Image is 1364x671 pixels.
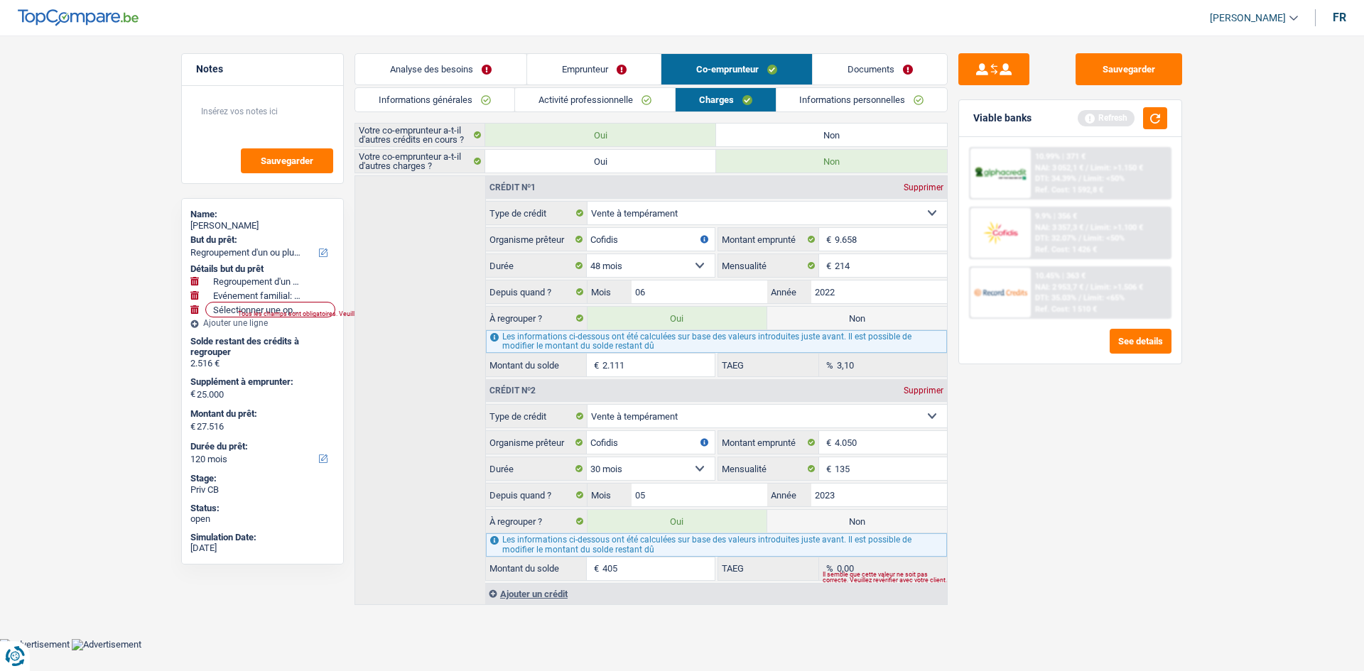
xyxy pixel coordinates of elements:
[767,484,811,506] label: Année
[486,510,588,533] label: À regrouper ?
[767,280,811,303] label: Année
[190,318,335,328] div: Ajouter une ligne
[1035,305,1097,314] div: Ref. Cost: 1 510 €
[190,421,195,432] span: €
[1090,223,1143,232] span: Limit: >1.100 €
[718,457,819,480] label: Mensualité
[190,513,335,525] div: open
[190,358,335,369] div: 2.516 €
[238,311,325,317] div: Tous les champs sont obligatoires. Veuillez fournir une réponse plus longue
[515,88,675,111] a: Activité professionnelle
[1035,174,1076,183] span: DTI: 34.39%
[527,54,661,84] a: Emprunteur
[1078,234,1081,243] span: /
[485,583,947,604] div: Ajouter un crédit
[190,441,332,452] label: Durée du prêt:
[486,254,587,277] label: Durée
[190,336,335,358] div: Solde restant des crédits à regrouper
[1035,185,1103,195] div: Ref. Cost: 1 592,8 €
[190,376,332,388] label: Supplément à emprunter:
[819,431,835,454] span: €
[485,124,716,146] label: Oui
[486,330,947,353] div: Les informations ci-dessous ont été calculées sur base des valeurs introduites juste avant. Il es...
[355,88,514,111] a: Informations générales
[1035,234,1076,243] span: DTI: 32.07%
[588,484,632,506] label: Mois
[1086,223,1088,232] span: /
[190,532,335,543] div: Simulation Date:
[72,639,141,650] img: Advertisement
[486,307,588,329] label: À regrouper ?
[190,388,195,400] span: €
[355,54,526,84] a: Analyse des besoins
[974,219,1027,246] img: Cofidis
[190,220,335,231] div: [PERSON_NAME]
[587,557,602,580] span: €
[1110,329,1171,354] button: See details
[587,354,602,376] span: €
[588,280,632,303] label: Mois
[486,431,587,454] label: Organisme prêteur
[1198,6,1298,30] a: [PERSON_NAME]
[1076,53,1182,85] button: Sauvegarder
[900,386,947,395] div: Supprimer
[1090,163,1143,173] span: Limit: >1.150 €
[632,280,767,303] input: MM
[486,457,587,480] label: Durée
[900,183,947,192] div: Supprimer
[811,484,947,506] input: AAAA
[486,228,587,251] label: Organisme prêteur
[486,183,539,192] div: Crédit nº1
[355,150,485,173] label: Votre co-emprunteur a-t-il d'autres charges ?
[974,165,1027,182] img: AlphaCredit
[718,354,819,376] label: TAEG
[661,54,812,84] a: Co-emprunteur
[974,279,1027,305] img: Record Credits
[811,280,947,303] input: AAAA
[190,234,332,246] label: But du prêt:
[190,542,335,554] div: [DATE]
[718,254,819,277] label: Mensualité
[486,354,587,376] label: Montant du solde
[1086,283,1088,292] span: /
[819,228,835,251] span: €
[190,484,335,496] div: Priv CB
[261,156,313,165] span: Sauvegarder
[716,150,947,173] label: Non
[676,88,776,111] a: Charges
[1083,234,1125,243] span: Limit: <50%
[190,263,335,275] div: Détails but du prêt
[196,63,329,75] h5: Notes
[1210,12,1286,24] span: [PERSON_NAME]
[819,254,835,277] span: €
[486,557,587,580] label: Montant du solde
[486,405,588,427] label: Type de crédit
[1078,293,1081,302] span: /
[190,503,335,514] div: Status:
[1035,163,1083,173] span: NAI: 3 052,1 €
[1333,11,1346,24] div: fr
[823,574,947,580] div: Il semble que cette valeur ne soit pas correcte. Veuillez revérifier avec votre client.
[819,557,837,580] span: %
[1035,283,1083,292] span: NAI: 2 953,7 €
[1090,283,1143,292] span: Limit: >1.506 €
[241,148,333,173] button: Sauvegarder
[632,484,767,506] input: MM
[767,307,947,329] label: Non
[486,533,947,556] div: Les informations ci-dessous ont été calculées sur base des valeurs introduites juste avant. Il es...
[718,228,819,251] label: Montant emprunté
[486,484,588,506] label: Depuis quand ?
[486,386,539,395] div: Crédit nº2
[718,431,819,454] label: Montant emprunté
[588,307,767,329] label: Oui
[1035,223,1083,232] span: NAI: 3 357,3 €
[716,124,947,146] label: Non
[588,510,767,533] label: Oui
[355,124,485,146] label: Votre co-emprunteur a-t-il d'autres crédits en cours ?
[1078,110,1135,126] div: Refresh
[1035,152,1086,161] div: 10.99% | 371 €
[486,202,588,224] label: Type de crédit
[1083,293,1125,302] span: Limit: <65%
[973,112,1032,124] div: Viable banks
[1035,271,1086,280] div: 10.45% | 363 €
